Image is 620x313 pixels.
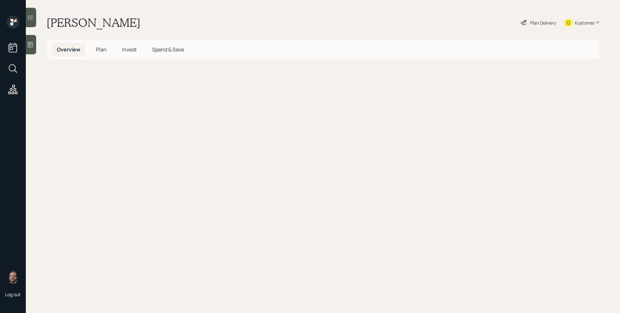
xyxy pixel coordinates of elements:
[530,19,556,26] div: Plan Delivery
[46,16,140,30] h1: [PERSON_NAME]
[6,271,19,284] img: james-distasi-headshot.png
[575,19,595,26] div: Kustomer
[57,46,80,53] span: Overview
[96,46,107,53] span: Plan
[122,46,137,53] span: Invest
[152,46,184,53] span: Spend & Save
[5,291,21,297] div: Log out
